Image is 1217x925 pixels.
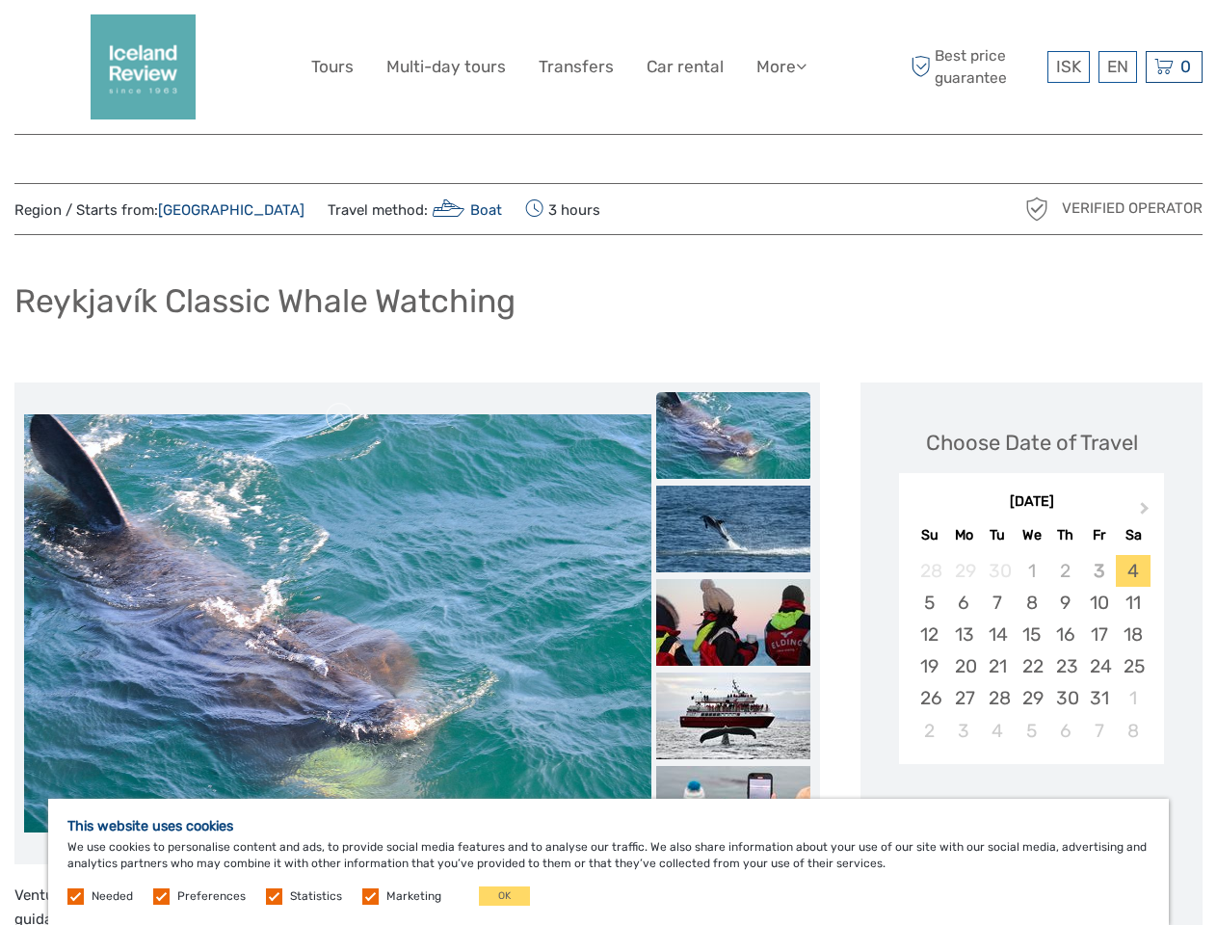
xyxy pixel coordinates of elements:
span: Best price guarantee [906,45,1043,88]
div: Choose Friday, October 31st, 2025 [1082,682,1116,714]
div: Choose Thursday, November 6th, 2025 [1048,715,1082,747]
div: Choose Sunday, October 26th, 2025 [913,682,946,714]
img: 51965d700edd45d38c2168157bc122b2_slider_thumbnail.jpeg [656,486,810,572]
img: 53c468548b7944e2b954fe9d63aa8bd3_main_slider.jpeg [24,414,651,832]
div: Choose Sunday, October 5th, 2025 [913,587,946,619]
div: Choose Monday, October 6th, 2025 [947,587,981,619]
div: We [1015,522,1048,548]
div: Not available Thursday, October 2nd, 2025 [1048,555,1082,587]
div: Choose Sunday, October 19th, 2025 [913,650,946,682]
div: Not available Monday, September 29th, 2025 [947,555,981,587]
div: Choose Wednesday, October 8th, 2025 [1015,587,1048,619]
div: Fr [1082,522,1116,548]
button: Next Month [1131,497,1162,528]
div: [DATE] [899,492,1164,513]
a: [GEOGRAPHIC_DATA] [158,201,304,219]
div: Choose Sunday, November 2nd, 2025 [913,715,946,747]
div: Not available Friday, October 3rd, 2025 [1082,555,1116,587]
div: Choose Sunday, October 12th, 2025 [913,619,946,650]
span: Verified Operator [1062,198,1203,219]
div: Choose Monday, October 20th, 2025 [947,650,981,682]
div: Sa [1116,522,1150,548]
div: Choose Thursday, October 16th, 2025 [1048,619,1082,650]
div: Choose Saturday, November 1st, 2025 [1116,682,1150,714]
label: Needed [92,888,133,905]
div: Choose Tuesday, November 4th, 2025 [981,715,1015,747]
div: Mo [947,522,981,548]
div: Not available Wednesday, October 1st, 2025 [1015,555,1048,587]
div: Tu [981,522,1015,548]
div: Choose Friday, November 7th, 2025 [1082,715,1116,747]
button: OK [479,886,530,906]
h5: This website uses cookies [67,818,1150,834]
div: Choose Saturday, October 18th, 2025 [1116,619,1150,650]
div: Choose Wednesday, October 29th, 2025 [1015,682,1048,714]
div: Choose Saturday, November 8th, 2025 [1116,715,1150,747]
span: 3 hours [525,196,600,223]
div: Choose Saturday, October 11th, 2025 [1116,587,1150,619]
div: Choose Monday, October 27th, 2025 [947,682,981,714]
div: Su [913,522,946,548]
div: Not available Tuesday, September 30th, 2025 [981,555,1015,587]
img: a4e4f68229304a8c94a437cd436454c4_slider_thumbnail.jpeg [656,766,810,853]
img: b78d6e61daa04260bd164bb14028d35d_slider_thumbnail.jpeg [656,579,810,666]
div: Choose Friday, October 10th, 2025 [1082,587,1116,619]
a: More [756,53,807,81]
span: ISK [1056,57,1081,76]
h1: Reykjavík Classic Whale Watching [14,281,516,321]
img: verified_operator_grey_128.png [1021,194,1052,225]
a: Tours [311,53,354,81]
div: Choose Wednesday, November 5th, 2025 [1015,715,1048,747]
img: 7aee5af0ef2b436ab03a672e54ff506b_slider_thumbnail.jpeg [656,673,810,759]
div: Choose Monday, November 3rd, 2025 [947,715,981,747]
div: Choose Monday, October 13th, 2025 [947,619,981,650]
label: Statistics [290,888,342,905]
label: Marketing [386,888,441,905]
div: Choose Tuesday, October 7th, 2025 [981,587,1015,619]
a: Transfers [539,53,614,81]
div: EN [1098,51,1137,83]
div: month 2025-10 [905,555,1157,747]
img: 53c468548b7944e2b954fe9d63aa8bd3_slider_thumbnail.jpeg [656,392,810,479]
div: Choose Saturday, October 25th, 2025 [1116,650,1150,682]
div: Choose Tuesday, October 21st, 2025 [981,650,1015,682]
span: 0 [1177,57,1194,76]
div: Choose Friday, October 17th, 2025 [1082,619,1116,650]
label: Preferences [177,888,246,905]
span: Region / Starts from: [14,200,304,221]
div: We use cookies to personalise content and ads, to provide social media features and to analyse ou... [48,799,1169,925]
div: Choose Friday, October 24th, 2025 [1082,650,1116,682]
div: Choose Thursday, October 9th, 2025 [1048,587,1082,619]
div: Choose Thursday, October 30th, 2025 [1048,682,1082,714]
button: Open LiveChat chat widget [222,30,245,53]
div: Choose Tuesday, October 14th, 2025 [981,619,1015,650]
a: Multi-day tours [386,53,506,81]
div: Choose Wednesday, October 15th, 2025 [1015,619,1048,650]
div: Th [1048,522,1082,548]
div: Not available Sunday, September 28th, 2025 [913,555,946,587]
img: 2352-2242c590-57d0-4cbf-9375-f685811e12ac_logo_big.png [91,14,196,119]
div: Choose Thursday, October 23rd, 2025 [1048,650,1082,682]
div: Choose Wednesday, October 22nd, 2025 [1015,650,1048,682]
div: Choose Saturday, October 4th, 2025 [1116,555,1150,587]
div: Choose Date of Travel [926,428,1138,458]
span: Travel method: [328,196,502,223]
a: Car rental [647,53,724,81]
div: Choose Tuesday, October 28th, 2025 [981,682,1015,714]
a: Boat [428,201,502,219]
p: We're away right now. Please check back later! [27,34,218,49]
